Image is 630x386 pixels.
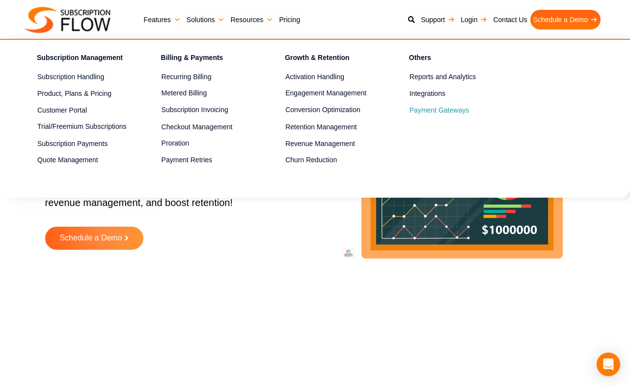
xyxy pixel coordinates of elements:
span: Payment Retries [162,155,212,165]
span: Product, Plans & Pricing [37,89,111,99]
span: Checkout Management [162,122,233,132]
span: Retention Management [285,122,357,132]
span: Churn Reduction [285,155,337,165]
h4: Billing & Payments [161,52,251,66]
a: Metered Billing [162,88,251,99]
a: Resources [227,10,276,30]
a: Pricing [276,10,303,30]
a: Customer Portal [37,104,127,116]
div: Open Intercom Messenger [597,353,620,376]
a: Login [458,10,490,30]
h4: Subscription Management [37,52,127,66]
span: Integrations [410,89,445,99]
a: Contact Us [490,10,530,30]
h4: Growth & Retention [285,52,375,66]
a: Trial/Freemium Subscriptions [37,121,127,133]
a: Engagement Management [285,88,375,99]
a: Subscription Payments [37,138,127,149]
h4: Others [409,52,499,66]
span: Recurring Billing [162,72,212,82]
a: Integrations [410,88,499,99]
span: Payment Gateways [410,105,469,116]
span: Subscription Payments [37,139,108,149]
a: Subscription Handling [37,71,127,83]
a: Schedule a Demo [45,227,143,250]
a: Payment Retries [162,154,251,166]
span: Revenue Management [285,139,355,149]
a: Checkout Management [162,121,251,133]
a: Retention Management [285,121,375,133]
img: Subscriptionflow [25,7,110,33]
a: Solutions [184,10,228,30]
a: Schedule a Demo [530,10,601,30]
a: Subscription Invoicing [162,104,251,116]
a: Activation Handling [285,71,375,83]
a: Revenue Management [285,138,375,149]
a: Payment Gateways [410,104,499,116]
a: Support [418,10,458,30]
a: Reports and Analytics [410,71,499,83]
a: Product, Plans & Pricing [37,88,127,99]
a: Recurring Billing [162,71,251,83]
a: Churn Reduction [285,154,375,166]
span: Customer Portal [37,105,87,116]
a: Quote Management [37,154,127,166]
a: Features [141,10,184,30]
span: Schedule a Demo [59,234,122,242]
a: Proration [162,138,251,149]
span: Reports and Analytics [410,72,476,82]
a: Conversion Optimization [285,104,375,116]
